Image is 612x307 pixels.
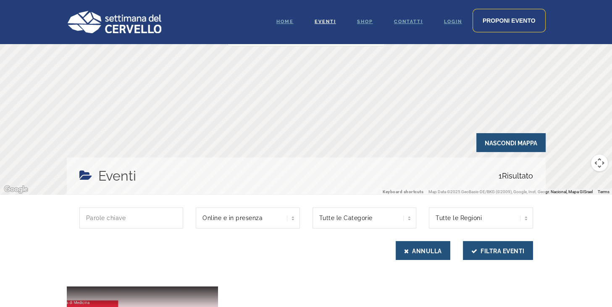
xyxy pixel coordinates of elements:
span: Home [276,19,294,24]
span: Nascondi Mappa [476,133,546,152]
span: Proponi evento [483,17,536,24]
span: Contatti [394,19,423,24]
span: Risultato [499,166,533,186]
span: Shop [357,19,373,24]
span: 1 [499,171,502,180]
button: Filtra Eventi [463,241,533,260]
img: Google [2,184,30,195]
a: Open this area in Google Maps (opens a new window) [2,184,30,195]
button: Map camera controls [591,155,608,171]
input: Parole chiave [79,207,184,228]
span: Login [444,19,462,24]
a: Terms (opens in new tab) [598,189,609,194]
img: Logo [67,10,161,33]
span: Eventi [315,19,336,24]
h4: Eventi [98,166,136,186]
a: Proponi evento [473,9,546,32]
button: Annulla [396,241,450,260]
